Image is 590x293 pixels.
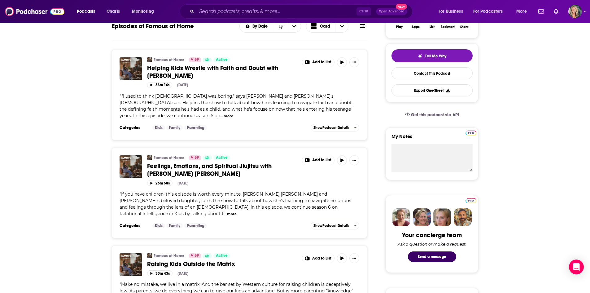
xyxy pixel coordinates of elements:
[120,253,142,276] a: Raising Kids Outside the Matrix
[252,24,270,29] span: By Date
[434,7,471,16] button: open menu
[103,7,124,16] a: Charts
[302,57,334,67] button: Show More Button
[166,223,183,228] a: Family
[184,223,207,228] a: Parenting
[311,124,360,131] button: ShowPodcast Details
[120,93,352,118] span: "
[311,222,360,229] button: ShowPodcast Details
[391,49,473,62] button: tell me why sparkleTell Me Why
[398,242,466,246] div: Ask a question or make a request.
[227,211,237,217] button: more
[147,260,235,268] span: Raising Kids Outside the Matrix
[147,64,298,80] a: Helping Kids Wrestle with Faith and Doubt with [PERSON_NAME]
[184,125,207,130] a: Parenting
[189,57,201,62] a: 59
[568,5,582,18] span: Logged in as lisa.beech
[469,7,512,16] button: open menu
[194,253,199,259] span: 59
[194,155,199,161] span: 59
[512,7,535,16] button: open menu
[216,155,228,161] span: Active
[568,5,582,18] button: Show profile menu
[5,6,64,17] img: Podchaser - Follow, Share and Rate Podcasts
[349,57,359,67] button: Show More Button
[396,25,403,29] div: Play
[312,60,331,64] span: Add to List
[569,260,584,274] div: Open Intercom Messenger
[320,24,330,29] span: Card
[224,113,233,119] button: more
[356,7,371,16] span: Ctrl K
[516,7,527,16] span: More
[402,231,462,239] div: Your concierge team
[465,131,476,135] img: Podchaser Pro
[147,180,173,186] button: 26m 58s
[413,208,431,226] img: Barbara Profile
[120,125,147,130] h3: Categories
[216,57,228,63] span: Active
[186,4,418,19] div: Search podcasts, credits, & more...
[473,7,503,16] span: For Podcasters
[349,253,359,263] button: Show More Button
[197,7,356,16] input: Search podcasts, credits, & more...
[166,125,183,130] a: Family
[313,126,349,130] span: Show Podcast Details
[465,198,476,203] img: Podchaser Pro
[213,155,230,160] a: Active
[396,4,407,10] span: New
[302,155,334,165] button: Show More Button
[152,125,165,130] a: Kids
[312,256,331,261] span: Add to List
[376,8,407,15] button: Open AdvancedNew
[240,24,275,29] button: open menu
[147,155,152,160] img: Famous at Home
[77,7,95,16] span: Podcasts
[147,64,278,80] span: Helping Kids Wrestle with Faith and Doubt with [PERSON_NAME]
[128,7,162,16] button: open menu
[306,20,349,33] button: Choose View
[154,57,185,62] a: Famous at Home
[412,25,420,29] div: Apps
[147,82,172,88] button: 33m 14s
[107,7,120,16] span: Charts
[147,253,152,258] img: Famous at Home
[120,57,142,80] img: Helping Kids Wrestle with Faith and Doubt with Landon Straub
[312,158,331,162] span: Add to List
[275,20,288,32] button: Sort Direction
[465,130,476,135] a: Pro website
[430,25,435,29] div: List
[349,155,359,165] button: Show More Button
[551,6,561,17] a: Show notifications dropdown
[220,113,223,118] span: ...
[154,155,185,160] a: Famous at Home
[120,93,352,118] span: "I used to think [DEMOGRAPHIC_DATA] was boring," says [PERSON_NAME] and [PERSON_NAME]’s [DEMOGRAP...
[239,20,301,33] h2: Choose List sort
[189,253,201,258] a: 59
[313,224,349,228] span: Show Podcast Details
[147,162,272,178] span: Feelings, Emotions, and Spiritual Jiujitsu with [PERSON_NAME] [PERSON_NAME]
[72,7,103,16] button: open menu
[433,208,451,226] img: Jules Profile
[441,25,455,29] div: Bookmark
[465,197,476,203] a: Pro website
[177,271,188,276] div: [DATE]
[120,191,351,216] span: "
[213,57,230,62] a: Active
[120,223,147,228] h3: Categories
[400,107,464,122] a: Get this podcast via API
[568,5,582,18] img: User Profile
[454,208,472,226] img: Jon Profile
[189,155,201,160] a: 59
[213,253,230,258] a: Active
[147,57,152,62] img: Famous at Home
[391,84,473,96] button: Export One-Sheet
[120,155,142,178] img: Feelings, Emotions, and Spiritual Jiujitsu with Kennedy Straub
[177,83,188,87] div: [DATE]
[132,7,154,16] span: Monitoring
[177,181,188,185] div: [DATE]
